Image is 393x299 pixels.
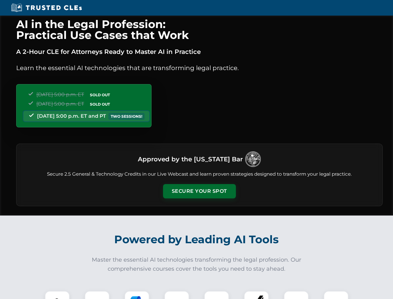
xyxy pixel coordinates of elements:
span: SOLD OUT [88,101,112,107]
p: Master the essential AI technologies transforming the legal profession. Our comprehensive courses... [88,255,306,273]
p: A 2-Hour CLE for Attorneys Ready to Master AI in Practice [16,47,383,57]
p: Learn the essential AI technologies that are transforming legal practice. [16,63,383,73]
button: Secure Your Spot [163,184,236,198]
h3: Approved by the [US_STATE] Bar [138,154,243,165]
span: [DATE] 5:00 p.m. ET [36,92,84,97]
img: Trusted CLEs [9,3,84,12]
h2: Powered by Leading AI Tools [24,229,369,250]
span: SOLD OUT [88,92,112,98]
span: [DATE] 5:00 p.m. ET [36,101,84,107]
h1: AI in the Legal Profession: Practical Use Cases that Work [16,19,383,40]
p: Secure 2.5 General & Technology Credits in our Live Webcast and learn proven strategies designed ... [24,171,375,178]
img: Logo [245,151,261,167]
